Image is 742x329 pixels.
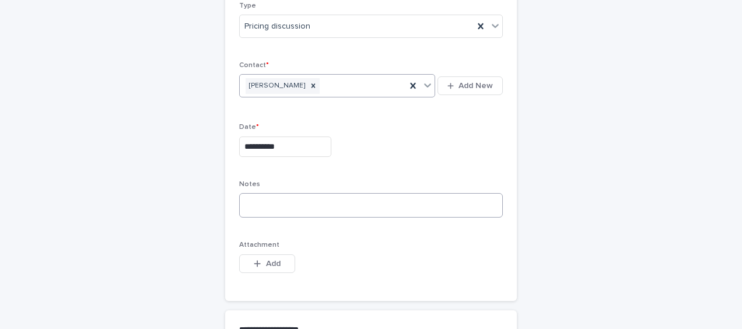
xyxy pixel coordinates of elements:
span: Add [266,260,281,268]
span: Notes [239,181,260,188]
span: Type [239,2,256,9]
button: Add New [437,76,503,95]
button: Add [239,254,295,273]
div: [PERSON_NAME] [246,78,307,94]
span: Contact [239,62,269,69]
span: Pricing discussion [244,20,310,33]
span: Add New [459,82,493,90]
span: Attachment [239,242,279,249]
span: Date [239,124,259,131]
